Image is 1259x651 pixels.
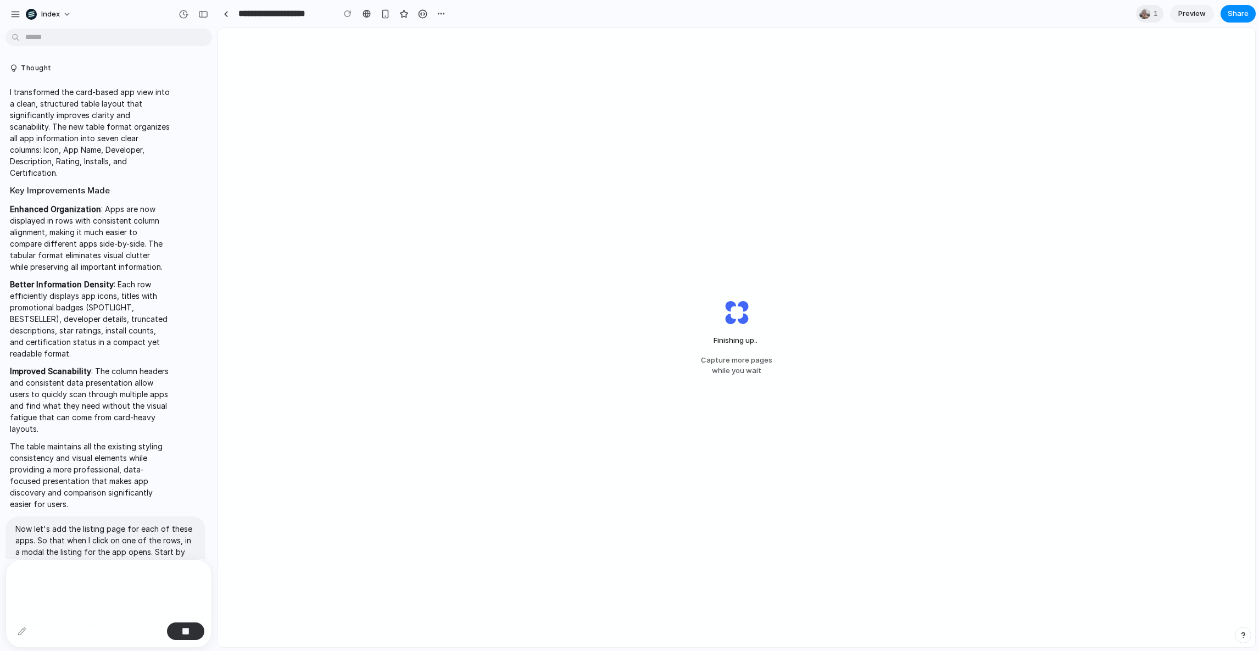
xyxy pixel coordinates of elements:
span: Capture more pages while you wait [701,355,772,376]
strong: Improved Scanability [10,366,91,376]
p: : The column headers and consistent data presentation allow users to quickly scan through multipl... [10,365,170,435]
h2: Key Improvements Made [10,185,170,197]
p: Now let's add the listing page for each of these apps. So that when I click on one of the rows, i... [15,523,196,569]
strong: Enhanced Organization [10,204,101,214]
strong: Better Information Density [10,280,114,289]
span: 1 [1154,8,1161,19]
p: The table maintains all the existing styling consistency and visual elements while providing a mo... [10,441,170,510]
div: 1 [1136,5,1163,23]
span: Index [41,9,60,20]
p: : Each row efficiently displays app icons, titles with promotional badges (SPOTLIGHT, BESTSELLER)... [10,279,170,359]
span: Share [1228,8,1249,19]
button: Share [1221,5,1256,23]
a: Preview [1170,5,1214,23]
button: Index [21,5,77,23]
p: I transformed the card-based app view into a clean, structured table layout that significantly im... [10,86,170,179]
span: Preview [1178,8,1206,19]
p: : Apps are now displayed in rows with consistent column alignment, making it much easier to compa... [10,203,170,272]
span: Finishing up .. [705,335,768,346]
